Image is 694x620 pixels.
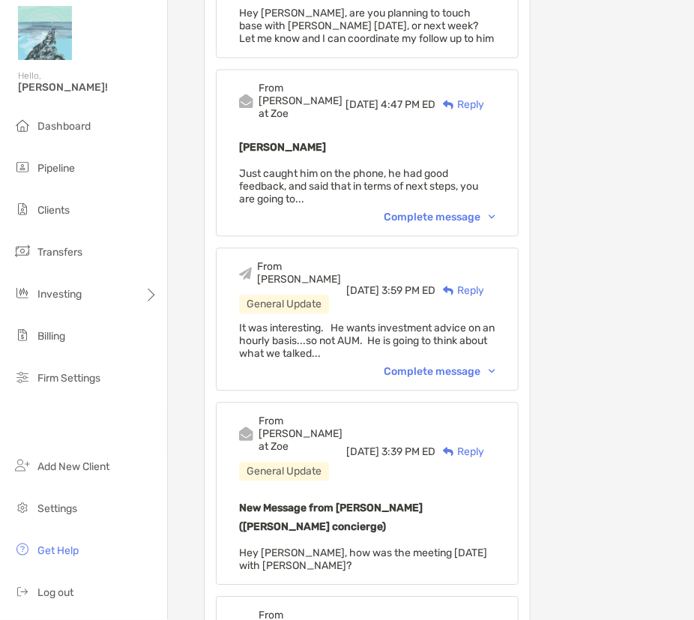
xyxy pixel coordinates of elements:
[239,322,495,361] span: It was interesting. He wants investment advice on an hourly basis...so not AUM. He is going to th...
[13,116,31,134] img: dashboard icon
[443,286,454,296] img: Reply icon
[239,547,487,573] span: Hey [PERSON_NAME], how was the meeting [DATE] with [PERSON_NAME]?
[489,215,495,220] img: Chevron icon
[257,261,346,286] div: From [PERSON_NAME]
[381,285,435,298] span: 3:59 PM ED
[239,502,423,534] b: New Message from [PERSON_NAME] ([PERSON_NAME] concierge)
[13,158,31,176] img: pipeline icon
[37,372,100,385] span: Firm Settings
[13,541,31,559] img: get-help icon
[37,330,65,343] span: Billing
[37,586,73,599] span: Log out
[13,200,31,218] img: clients icon
[37,120,91,133] span: Dashboard
[381,99,435,112] span: 4:47 PM ED
[37,544,79,557] span: Get Help
[239,142,326,154] b: [PERSON_NAME]
[384,211,495,224] div: Complete message
[259,415,346,454] div: From [PERSON_NAME] at Zoe
[13,242,31,260] img: transfers icon
[443,448,454,457] img: Reply icon
[239,295,329,314] div: General Update
[18,81,158,94] span: [PERSON_NAME]!
[37,162,75,175] span: Pipeline
[13,326,31,344] img: billing icon
[37,288,82,301] span: Investing
[13,284,31,302] img: investing icon
[37,460,109,473] span: Add New Client
[346,446,379,459] span: [DATE]
[381,446,435,459] span: 3:39 PM ED
[37,204,70,217] span: Clients
[435,283,484,299] div: Reply
[18,6,72,60] img: Zoe Logo
[443,100,454,110] img: Reply icon
[239,168,478,206] span: Just caught him on the phone, he had good feedback, and said that in terms of next steps, you are...
[239,7,494,46] span: Hey [PERSON_NAME], are you planning to touch base with [PERSON_NAME] [DATE], or next week? Let me...
[37,246,82,259] span: Transfers
[239,268,252,280] img: Event icon
[13,368,31,386] img: firm-settings icon
[239,94,253,109] img: Event icon
[239,463,329,481] div: General Update
[239,427,253,442] img: Event icon
[384,366,495,379] div: Complete message
[435,97,484,113] div: Reply
[13,457,31,475] img: add_new_client icon
[346,99,378,112] span: [DATE]
[13,583,31,601] img: logout icon
[13,499,31,517] img: settings icon
[489,370,495,374] img: Chevron icon
[37,502,77,515] span: Settings
[435,445,484,460] div: Reply
[346,285,379,298] span: [DATE]
[259,82,346,121] div: From [PERSON_NAME] at Zoe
